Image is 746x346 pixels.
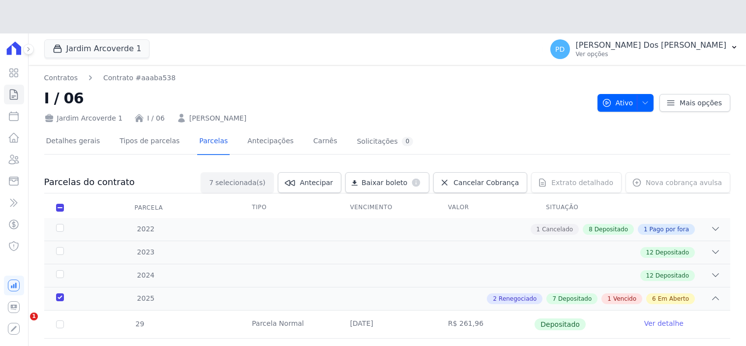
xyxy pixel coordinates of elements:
[278,172,341,193] a: Antecipar
[44,73,590,83] nav: Breadcrumb
[535,318,586,330] span: Depositado
[607,294,611,303] span: 1
[135,320,145,328] span: 29
[147,113,165,124] a: I / 06
[338,311,436,338] td: [DATE]
[30,313,38,320] span: 1
[537,225,540,234] span: 1
[680,98,722,108] span: Mais opções
[595,225,628,234] span: Depositado
[357,137,414,146] div: Solicitações
[10,313,33,336] iframe: Intercom live chat
[56,320,64,328] input: Só é possível selecionar pagamentos em aberto
[44,39,150,58] button: Jardim Arcoverde 1
[589,225,593,234] span: 8
[245,129,296,155] a: Antecipações
[44,113,123,124] div: Jardim Arcoverde 1
[300,178,333,188] span: Antecipar
[44,87,590,109] h2: I / 06
[646,271,654,280] span: 12
[453,178,519,188] span: Cancelar Cobrança
[44,129,102,155] a: Detalhes gerais
[646,248,654,257] span: 12
[44,176,135,188] h3: Parcelas do contrato
[613,294,636,303] span: Vencido
[542,225,573,234] span: Cancelado
[656,271,689,280] span: Depositado
[493,294,497,303] span: 2
[123,198,175,218] div: Parcela
[240,311,338,338] td: Parcela Normal
[644,318,684,328] a: Ver detalhe
[44,73,78,83] a: Contratos
[652,294,656,303] span: 6
[189,113,246,124] a: [PERSON_NAME]
[602,94,633,112] span: Ativo
[656,248,689,257] span: Depositado
[499,294,537,303] span: Renegociado
[197,129,230,155] a: Parcelas
[597,94,654,112] button: Ativo
[534,197,632,218] th: Situação
[118,129,181,155] a: Tipos de parcelas
[576,50,726,58] p: Ver opções
[436,311,534,338] td: R$ 261,96
[355,129,416,155] a: Solicitações0
[576,40,726,50] p: [PERSON_NAME] Dos [PERSON_NAME]
[659,94,730,112] a: Mais opções
[644,225,648,234] span: 1
[103,73,176,83] a: Contrato #aaaba538
[436,197,534,218] th: Valor
[650,225,689,234] span: Pago por fora
[558,294,592,303] span: Depositado
[240,197,338,218] th: Tipo
[555,46,565,53] span: PD
[542,35,746,63] button: PD [PERSON_NAME] Dos [PERSON_NAME] Ver opções
[658,294,689,303] span: Em Aberto
[311,129,339,155] a: Carnês
[338,197,436,218] th: Vencimento
[44,73,176,83] nav: Breadcrumb
[402,137,414,146] div: 0
[433,172,527,193] a: Cancelar Cobrança
[552,294,556,303] span: 7
[215,178,266,188] span: selecionada(s)
[209,178,213,188] span: 7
